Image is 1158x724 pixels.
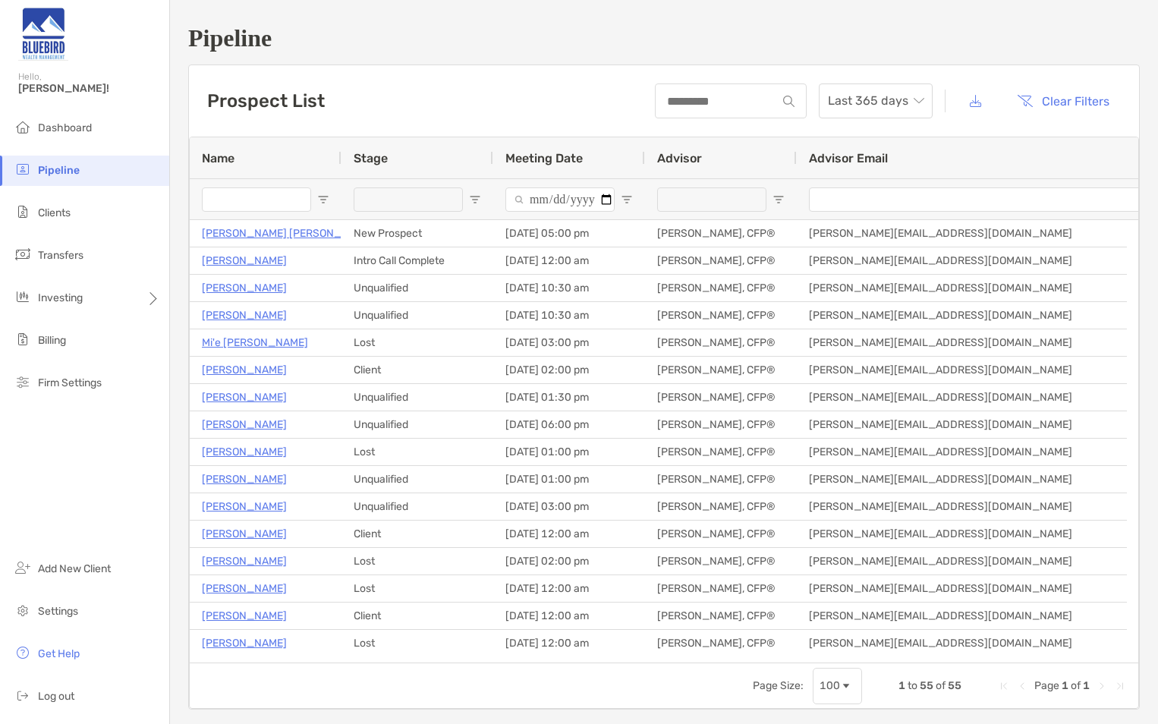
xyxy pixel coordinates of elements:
[207,90,325,112] h3: Prospect List
[202,388,287,407] p: [PERSON_NAME]
[354,151,388,165] span: Stage
[493,275,645,301] div: [DATE] 10:30 am
[38,562,111,575] span: Add New Client
[38,690,74,703] span: Log out
[1005,84,1121,118] button: Clear Filters
[645,493,797,520] div: [PERSON_NAME], CFP®
[38,249,83,262] span: Transfers
[341,575,493,602] div: Lost
[341,357,493,383] div: Client
[14,601,32,619] img: settings icon
[657,151,702,165] span: Advisor
[493,603,645,629] div: [DATE] 12:00 am
[341,384,493,411] div: Unqualified
[202,524,287,543] p: [PERSON_NAME]
[645,521,797,547] div: [PERSON_NAME], CFP®
[948,679,961,692] span: 55
[505,151,583,165] span: Meeting Date
[14,203,32,221] img: clients icon
[645,384,797,411] div: [PERSON_NAME], CFP®
[202,251,287,270] p: [PERSON_NAME]
[645,603,797,629] div: [PERSON_NAME], CFP®
[202,470,287,489] p: [PERSON_NAME]
[202,187,311,212] input: Name Filter Input
[202,151,234,165] span: Name
[645,275,797,301] div: [PERSON_NAME], CFP®
[18,6,68,61] img: Zoe Logo
[1114,680,1126,692] div: Last Page
[1071,679,1081,692] span: of
[14,245,32,263] img: transfers icon
[753,679,804,692] div: Page Size:
[645,220,797,247] div: [PERSON_NAME], CFP®
[341,630,493,656] div: Lost
[202,442,287,461] a: [PERSON_NAME]
[38,334,66,347] span: Billing
[898,679,905,692] span: 1
[493,575,645,602] div: [DATE] 12:00 am
[645,466,797,493] div: [PERSON_NAME], CFP®
[202,606,287,625] a: [PERSON_NAME]
[202,224,374,243] a: [PERSON_NAME] [PERSON_NAME]
[645,302,797,329] div: [PERSON_NAME], CFP®
[14,160,32,178] img: pipeline icon
[493,384,645,411] div: [DATE] 01:30 pm
[14,118,32,136] img: dashboard icon
[809,187,1146,212] input: Advisor Email Filter Input
[341,439,493,465] div: Lost
[341,247,493,274] div: Intro Call Complete
[493,302,645,329] div: [DATE] 10:30 am
[1096,680,1108,692] div: Next Page
[38,376,102,389] span: Firm Settings
[38,121,92,134] span: Dashboard
[202,579,287,598] a: [PERSON_NAME]
[202,415,287,434] a: [PERSON_NAME]
[828,84,924,118] span: Last 365 days
[202,279,287,297] a: [PERSON_NAME]
[1083,679,1090,692] span: 1
[493,439,645,465] div: [DATE] 01:00 pm
[14,686,32,704] img: logout icon
[341,466,493,493] div: Unqualified
[820,679,840,692] div: 100
[493,357,645,383] div: [DATE] 02:00 pm
[341,275,493,301] div: Unqualified
[38,291,83,304] span: Investing
[38,647,80,660] span: Get Help
[341,302,493,329] div: Unqualified
[998,680,1010,692] div: First Page
[1062,679,1068,692] span: 1
[38,605,78,618] span: Settings
[645,411,797,438] div: [PERSON_NAME], CFP®
[202,634,287,653] a: [PERSON_NAME]
[341,603,493,629] div: Client
[14,330,32,348] img: billing icon
[813,668,862,704] div: Page Size
[645,439,797,465] div: [PERSON_NAME], CFP®
[14,559,32,577] img: add_new_client icon
[645,630,797,656] div: [PERSON_NAME], CFP®
[188,24,1140,52] h1: Pipeline
[1016,680,1028,692] div: Previous Page
[202,333,308,352] a: Mi'e [PERSON_NAME]
[38,206,71,219] span: Clients
[493,329,645,356] div: [DATE] 03:00 pm
[621,194,633,206] button: Open Filter Menu
[493,521,645,547] div: [DATE] 12:00 am
[341,493,493,520] div: Unqualified
[202,306,287,325] p: [PERSON_NAME]
[202,552,287,571] a: [PERSON_NAME]
[18,82,160,95] span: [PERSON_NAME]!
[14,644,32,662] img: get-help icon
[645,575,797,602] div: [PERSON_NAME], CFP®
[202,360,287,379] a: [PERSON_NAME]
[341,411,493,438] div: Unqualified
